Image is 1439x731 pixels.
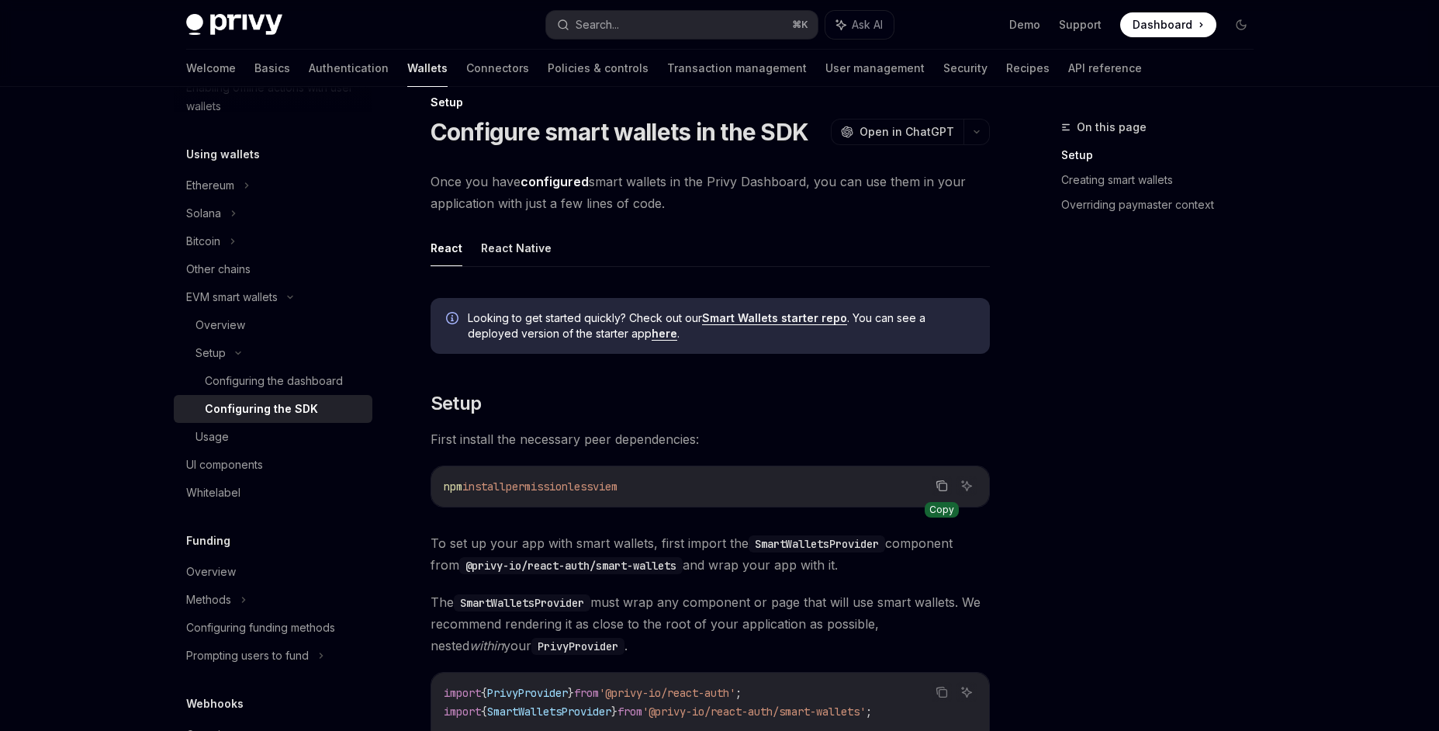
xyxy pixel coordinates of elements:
[531,638,624,655] code: PrivyProvider
[702,311,847,325] a: Smart Wallets starter repo
[431,391,482,416] span: Setup
[1068,50,1142,87] a: API reference
[932,476,952,496] button: Copy the contents from the code block
[749,535,885,553] code: SmartWalletsProvider
[186,618,335,637] div: Configuring funding methods
[1229,12,1254,37] button: Toggle dark mode
[309,50,389,87] a: Authentication
[1120,12,1216,37] a: Dashboard
[825,50,925,87] a: User management
[852,17,883,33] span: Ask AI
[186,456,263,474] div: UI components
[506,480,593,494] span: permissionless
[431,591,990,657] span: The must wrap any component or page that will use smart wallets. We recommend rendering it as clo...
[487,705,611,719] span: SmartWalletsProvider
[1133,17,1192,33] span: Dashboard
[444,705,481,719] span: import
[956,476,977,496] button: Ask AI
[174,311,372,339] a: Overview
[186,260,251,279] div: Other chains
[860,124,954,140] span: Open in ChatGPT
[186,591,231,609] div: Methods
[186,695,244,713] h5: Webhooks
[667,50,807,87] a: Transaction management
[468,310,974,341] span: Looking to get started quickly? Check out our . You can see a deployed version of the starter app .
[174,255,372,283] a: Other chains
[431,95,990,110] div: Setup
[174,479,372,507] a: Whitelabel
[932,682,952,702] button: Copy the contents from the code block
[205,372,343,390] div: Configuring the dashboard
[446,312,462,327] svg: Info
[652,327,677,341] a: here
[254,50,290,87] a: Basics
[1059,17,1102,33] a: Support
[444,480,462,494] span: npm
[487,686,568,700] span: PrivyProvider
[866,705,872,719] span: ;
[1006,50,1050,87] a: Recipes
[956,682,977,702] button: Ask AI
[195,316,245,334] div: Overview
[642,705,866,719] span: '@privy-io/react-auth/smart-wallets'
[593,480,617,494] span: viem
[481,686,487,700] span: {
[174,395,372,423] a: Configuring the SDK
[548,50,649,87] a: Policies & controls
[459,557,683,574] code: @privy-io/react-auth/smart-wallets
[521,174,589,190] a: configured
[1077,118,1147,137] span: On this page
[1061,192,1266,217] a: Overriding paymaster context
[186,204,221,223] div: Solana
[431,230,462,266] button: React
[195,428,229,446] div: Usage
[195,344,226,362] div: Setup
[943,50,988,87] a: Security
[431,532,990,576] span: To set up your app with smart wallets, first import the component from and wrap your app with it.
[454,594,590,611] code: SmartWalletsProvider
[466,50,529,87] a: Connectors
[481,230,552,266] button: React Native
[831,119,963,145] button: Open in ChatGPT
[186,483,240,502] div: Whitelabel
[186,145,260,164] h5: Using wallets
[186,232,220,251] div: Bitcoin
[611,705,617,719] span: }
[186,14,282,36] img: dark logo
[186,50,236,87] a: Welcome
[469,638,503,653] em: within
[186,288,278,307] div: EVM smart wallets
[205,400,318,418] div: Configuring the SDK
[568,686,574,700] span: }
[186,532,230,550] h5: Funding
[546,11,818,39] button: Search...⌘K
[186,646,309,665] div: Prompting users to fund
[174,367,372,395] a: Configuring the dashboard
[481,705,487,719] span: {
[1061,168,1266,192] a: Creating smart wallets
[574,686,599,700] span: from
[431,428,990,450] span: First install the necessary peer dependencies:
[617,705,642,719] span: from
[174,558,372,586] a: Overview
[174,451,372,479] a: UI components
[792,19,808,31] span: ⌘ K
[174,423,372,451] a: Usage
[431,118,809,146] h1: Configure smart wallets in the SDK
[444,686,481,700] span: import
[186,563,236,581] div: Overview
[174,614,372,642] a: Configuring funding methods
[407,50,448,87] a: Wallets
[1009,17,1040,33] a: Demo
[576,16,619,34] div: Search...
[186,176,234,195] div: Ethereum
[462,480,506,494] span: install
[431,171,990,214] span: Once you have smart wallets in the Privy Dashboard, you can use them in your application with jus...
[925,502,959,518] div: Copy
[825,11,894,39] button: Ask AI
[1061,143,1266,168] a: Setup
[599,686,735,700] span: '@privy-io/react-auth'
[735,686,742,700] span: ;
